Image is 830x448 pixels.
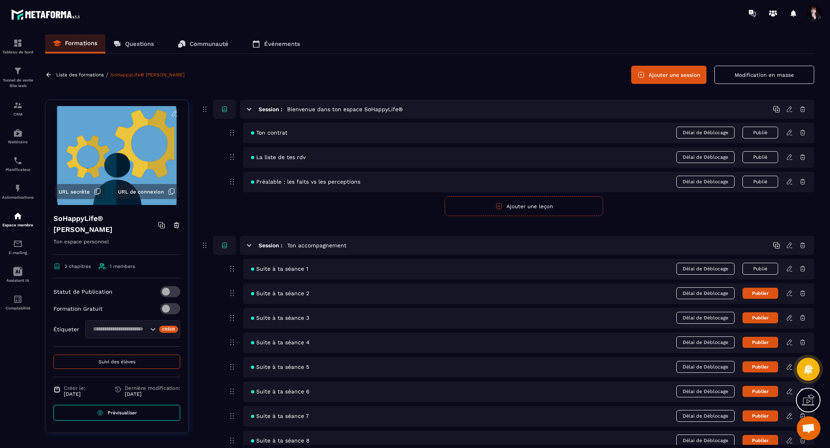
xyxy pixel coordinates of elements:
button: Publié [742,127,778,139]
button: Modification en masse [714,66,814,84]
span: Suite à ta séance 1 [251,266,308,272]
button: Publier [742,337,778,348]
p: Questions [125,40,154,47]
p: Événements [264,40,300,47]
a: automationsautomationsAutomatisations [2,178,34,205]
h6: Session : [259,106,282,112]
button: URL secrète [55,184,105,199]
a: automationsautomationsEspace membre [2,205,34,233]
span: Délai de Déblocage [676,385,735,397]
a: accountantaccountantComptabilité [2,289,34,316]
input: Search for option [90,325,148,334]
a: schedulerschedulerPlanificateur [2,150,34,178]
p: Comptabilité [2,306,34,310]
span: Délai de Déblocage [676,336,735,348]
p: Tableau de bord [2,50,34,54]
div: Ouvrir le chat [797,416,820,440]
a: formationformationTunnel de vente Site web [2,60,34,95]
p: Webinaire [2,140,34,144]
button: Publier [742,361,778,372]
span: Suite à ta séance 3 [251,315,309,321]
img: formation [13,38,23,48]
span: Suite à ta séance 4 [251,339,310,345]
p: Espace membre [2,223,34,227]
span: Délai de Déblocage [676,263,735,275]
span: Ton contrat [251,129,287,136]
span: Préalable : les faits vs les perceptions [251,178,360,185]
span: Créer le: [64,385,86,391]
span: URL secrète [59,189,90,195]
p: Tunnel de vente Site web [2,78,34,89]
img: scheduler [13,156,23,165]
span: Suite à ta séance 6 [251,388,310,395]
span: 2 chapitres [65,264,91,269]
a: Formations [45,34,105,53]
span: Délai de Déblocage [676,312,735,324]
button: Publié [742,263,778,275]
span: 1 members [110,264,135,269]
a: emailemailE-mailing [2,233,34,261]
p: E-mailing [2,251,34,255]
span: Suivi des élèves [99,359,135,364]
button: Publié [742,151,778,163]
a: Prévisualiser [53,405,180,421]
p: Statut de Publication [53,289,112,295]
span: Délai de Déblocage [676,127,735,139]
span: Suite à ta séance 8 [251,437,310,444]
p: [DATE] [125,391,180,397]
p: Étiqueter [53,326,79,332]
a: Liste des formations [56,72,104,78]
a: Assistant IA [2,261,34,289]
p: CRM [2,112,34,116]
a: formationformationCRM [2,95,34,122]
img: accountant [13,294,23,304]
span: Délai de Déblocage [676,361,735,373]
button: URL de connexion [114,184,179,199]
div: Search for option [85,320,180,338]
img: automations [13,128,23,138]
p: Planificateur [2,167,34,172]
p: Assistant IA [2,278,34,283]
img: automations [13,184,23,193]
p: Formations [65,40,97,47]
span: Suite à ta séance 7 [251,413,309,419]
span: / [106,71,109,79]
a: Événements [244,34,308,53]
h5: Ton accompagnement [287,241,346,249]
button: Publié [742,176,778,188]
span: Délai de Déblocage [676,151,735,163]
a: Questions [105,34,162,53]
button: Publier [742,435,778,446]
img: email [13,239,23,249]
span: Dernière modification: [125,385,180,391]
img: formation [13,66,23,76]
img: automations [13,211,23,221]
a: Communauté [170,34,236,53]
button: Suivi des élèves [53,355,180,369]
p: Ton espace personnel [53,237,180,255]
p: Communauté [190,40,228,47]
h6: Session : [259,242,282,249]
img: logo [11,7,82,22]
a: formationformationTableau de bord [2,32,34,60]
button: Publier [742,386,778,397]
h5: Bienvenue dans ton espace SoHappyLife® [287,105,403,113]
p: Automatisations [2,195,34,199]
button: Publier [742,410,778,421]
span: Suite à ta séance 2 [251,290,309,296]
p: [DATE] [64,391,86,397]
span: Délai de Déblocage [676,435,735,446]
button: Ajouter une session [631,66,706,84]
button: Publier [742,312,778,323]
a: SoHappyLife® [PERSON_NAME] [110,72,185,78]
button: Ajouter une leçon [445,196,603,216]
span: Prévisualiser [108,410,137,416]
img: background [51,106,182,205]
span: Délai de Déblocage [676,287,735,299]
span: URL de connexion [118,189,164,195]
a: automationsautomationsWebinaire [2,122,34,150]
span: Suite à ta séance 5 [251,364,309,370]
img: formation [13,101,23,110]
p: Formation Gratuit [53,306,103,312]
